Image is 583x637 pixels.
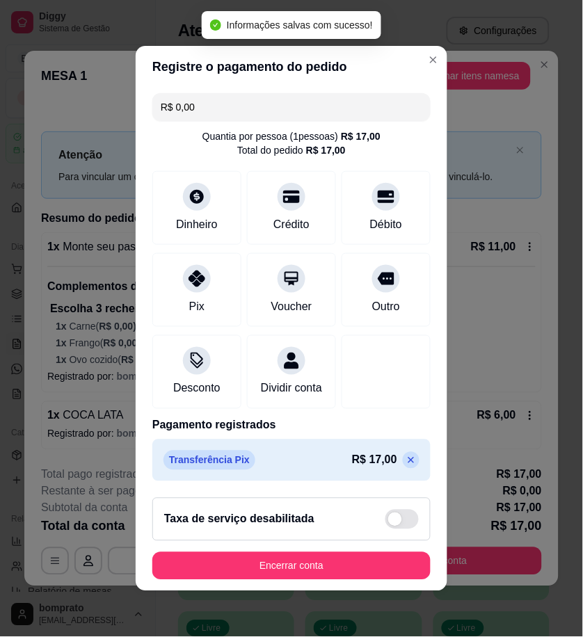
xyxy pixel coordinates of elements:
[370,216,402,233] div: Débito
[176,216,218,233] div: Dinheiro
[189,298,205,315] div: Pix
[352,452,397,469] p: R$ 17,00
[163,451,255,470] p: Transferência Pix
[152,417,431,434] p: Pagamento registrados
[237,143,346,157] div: Total do pedido
[422,49,445,71] button: Close
[210,19,221,31] span: check-circle
[271,298,312,315] div: Voucher
[372,298,400,315] div: Outro
[306,143,346,157] div: R$ 17,00
[341,129,381,143] div: R$ 17,00
[136,46,447,88] header: Registre o pagamento do pedido
[152,552,431,580] button: Encerrar conta
[261,380,322,397] div: Dividir conta
[173,380,221,397] div: Desconto
[164,511,314,528] h2: Taxa de serviço desabilitada
[273,216,310,233] div: Crédito
[202,129,381,143] div: Quantia por pessoa ( 1 pessoas)
[227,19,373,31] span: Informações salvas com sucesso!
[161,93,422,121] input: Ex.: hambúrguer de cordeiro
